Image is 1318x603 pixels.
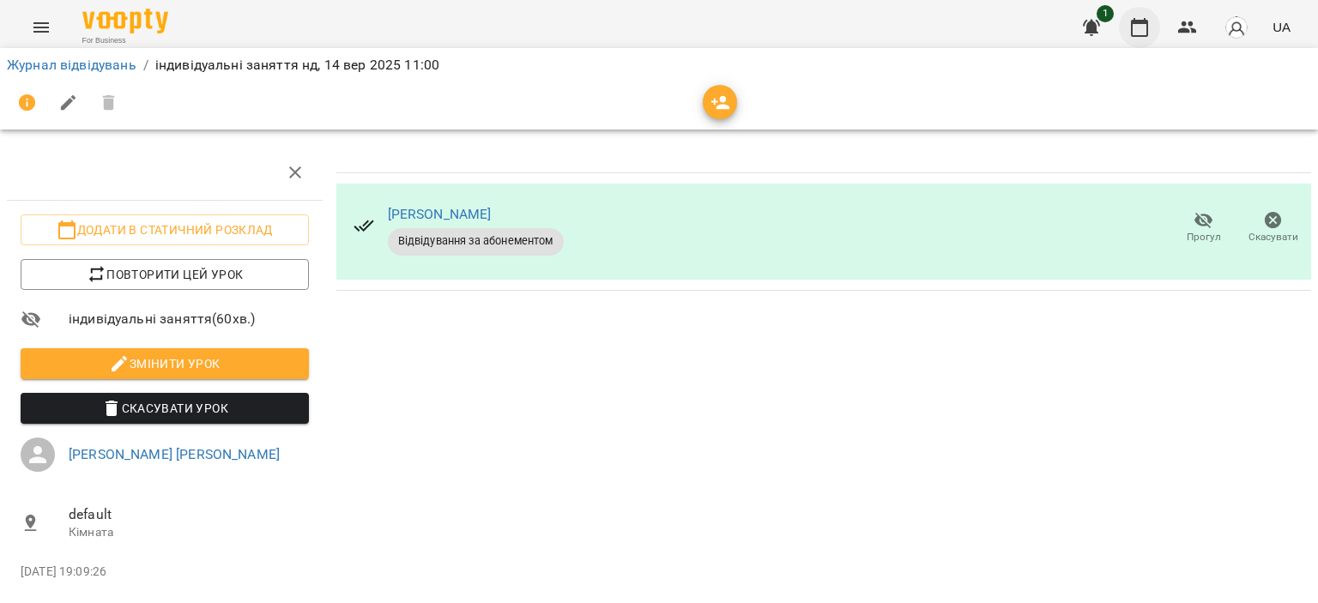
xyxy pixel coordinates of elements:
[82,9,168,33] img: Voopty Logo
[1238,204,1308,252] button: Скасувати
[7,57,136,73] a: Журнал відвідувань
[34,353,295,374] span: Змінити урок
[21,348,309,379] button: Змінити урок
[388,206,492,222] a: [PERSON_NAME]
[69,504,309,525] span: default
[69,524,309,541] p: Кімната
[1273,18,1291,36] span: UA
[1097,5,1114,22] span: 1
[1187,230,1221,244] span: Прогул
[143,55,148,75] li: /
[1266,11,1297,43] button: UA
[21,393,309,424] button: Скасувати Урок
[21,214,309,245] button: Додати в статичний розклад
[155,55,439,75] p: індивідуальні заняття нд, 14 вер 2025 11:00
[21,259,309,290] button: Повторити цей урок
[7,55,1311,75] nav: breadcrumb
[82,35,168,46] span: For Business
[388,233,564,249] span: Відвідування за абонементом
[1248,230,1298,244] span: Скасувати
[34,220,295,240] span: Додати в статичний розклад
[34,264,295,285] span: Повторити цей урок
[21,7,62,48] button: Menu
[69,446,280,462] a: [PERSON_NAME] [PERSON_NAME]
[34,398,295,419] span: Скасувати Урок
[1224,15,1248,39] img: avatar_s.png
[1169,204,1238,252] button: Прогул
[69,309,309,329] span: індивідуальні заняття ( 60 хв. )
[21,564,309,581] p: [DATE] 19:09:26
